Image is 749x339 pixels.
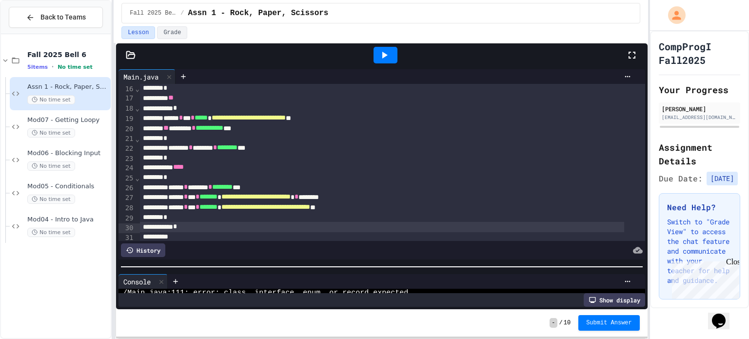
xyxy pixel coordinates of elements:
h2: Your Progress [659,83,740,97]
div: [EMAIL_ADDRESS][DOMAIN_NAME] [662,114,737,121]
div: Chat with us now!Close [4,4,67,62]
iframe: chat widget [668,258,739,299]
span: 10 [564,319,571,327]
p: Switch to "Grade View" to access the chat feature and communicate with your teacher for help and ... [667,217,732,285]
div: 29 [118,214,135,223]
span: Fold line [135,104,140,112]
div: 28 [118,203,135,214]
span: No time set [27,95,75,104]
div: 30 [118,223,135,234]
button: Lesson [121,26,155,39]
h3: Need Help? [667,201,732,213]
div: Console [118,277,156,287]
div: 25 [118,174,135,183]
span: No time set [27,228,75,237]
div: Main.java [118,69,176,84]
button: Grade [157,26,187,39]
span: Fall 2025 Bell 6 [27,50,109,59]
div: 20 [118,124,135,135]
div: 26 [118,183,135,194]
h2: Assignment Details [659,140,740,168]
span: 5 items [27,64,48,70]
div: My Account [658,4,688,26]
div: Console [118,274,168,289]
div: Show display [584,293,645,307]
span: No time set [58,64,93,70]
span: Mod07 - Getting Loopy [27,116,109,124]
span: Assn 1 - Rock, Paper, Scissors [27,83,109,91]
div: History [121,243,165,257]
span: Fold line [135,135,140,143]
div: 16 [118,84,135,94]
span: Due Date: [659,173,703,184]
span: Assn 1 - Rock, Paper, Scissors [188,7,328,19]
iframe: chat widget [708,300,739,329]
span: Fold line [135,174,140,182]
span: • [52,63,54,71]
div: 21 [118,134,135,144]
span: / [180,9,184,17]
span: Fall 2025 Bell 6 [130,9,177,17]
h1: CompProgI Fall2025 [659,40,740,67]
span: / [559,319,563,327]
button: Back to Teams [9,7,103,28]
div: 17 [118,94,135,104]
div: 31 [118,233,135,243]
div: 27 [118,193,135,203]
span: - [550,318,557,328]
div: 19 [118,114,135,124]
div: 24 [118,163,135,174]
div: 22 [118,144,135,154]
span: [DATE] [707,172,738,185]
span: No time set [27,161,75,171]
span: No time set [27,195,75,204]
span: Mod06 - Blocking Input [27,149,109,158]
span: Mod05 - Conditionals [27,182,109,191]
div: [PERSON_NAME] [662,104,737,113]
span: Fold line [135,85,140,93]
span: No time set [27,128,75,138]
span: ./Main.java:111: error: class, interface, enum, or record expected [118,289,408,298]
span: Mod04 - Intro to Java [27,216,109,224]
div: 23 [118,154,135,164]
div: Main.java [118,72,163,82]
span: Submit Answer [586,319,632,327]
button: Submit Answer [578,315,640,331]
span: Back to Teams [40,12,86,22]
div: 18 [118,104,135,114]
